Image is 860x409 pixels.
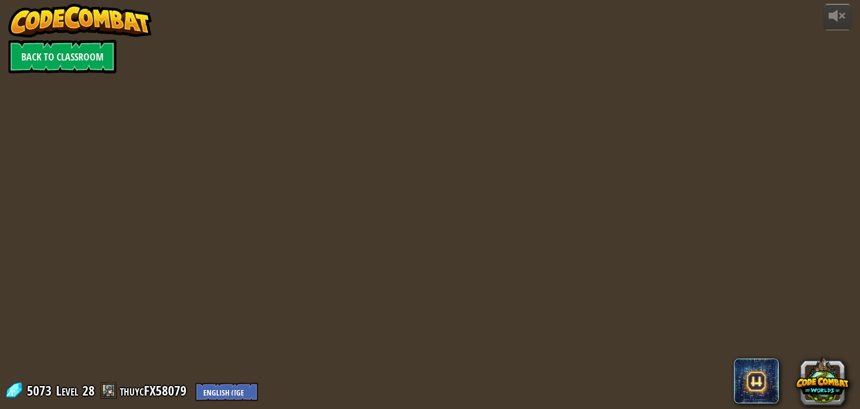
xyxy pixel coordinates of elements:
span: Level [56,382,78,400]
img: CodeCombat - Learn how to code by playing a game [8,4,152,38]
button: Adjust volume [824,4,852,30]
a: thuycFX58079 [120,382,190,399]
span: 28 [82,382,95,399]
a: Back to Classroom [8,40,116,73]
span: 5073 [27,382,55,399]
